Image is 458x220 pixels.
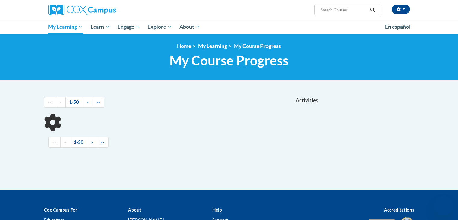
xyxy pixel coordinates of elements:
[52,140,57,145] span: ««
[39,20,419,34] div: Main menu
[96,99,100,105] span: »»
[381,20,414,33] a: En español
[65,97,83,108] a: 1-50
[117,23,140,30] span: Engage
[44,207,77,212] b: Cox Campus For
[56,97,66,108] a: Previous
[101,140,105,145] span: »»
[83,97,92,108] a: Next
[434,196,453,215] iframe: Button to launch messaging window
[60,137,70,148] a: Previous
[144,20,176,34] a: Explore
[177,43,191,49] a: Home
[48,23,83,30] span: My Learning
[44,97,56,108] a: Begining
[128,207,141,212] b: About
[92,97,104,108] a: End
[368,6,377,14] button: Search
[392,5,410,14] button: Account Settings
[114,20,144,34] a: Engage
[48,99,52,105] span: ««
[148,23,172,30] span: Explore
[97,137,109,148] a: End
[320,6,368,14] input: Search Courses
[64,140,66,145] span: «
[296,97,318,104] span: Activities
[86,99,89,105] span: »
[198,43,227,49] a: My Learning
[384,207,414,212] b: Accreditations
[385,24,410,30] span: En español
[179,23,200,30] span: About
[48,5,163,15] a: Cox Campus
[48,137,61,148] a: Begining
[48,5,116,15] img: Cox Campus
[87,20,114,34] a: Learn
[45,20,87,34] a: My Learning
[60,99,62,105] span: «
[212,207,222,212] b: Help
[91,23,110,30] span: Learn
[234,43,281,49] a: My Course Progress
[170,52,288,68] span: My Course Progress
[87,137,97,148] a: Next
[91,140,93,145] span: »
[176,20,204,34] a: About
[70,137,87,148] a: 1-50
